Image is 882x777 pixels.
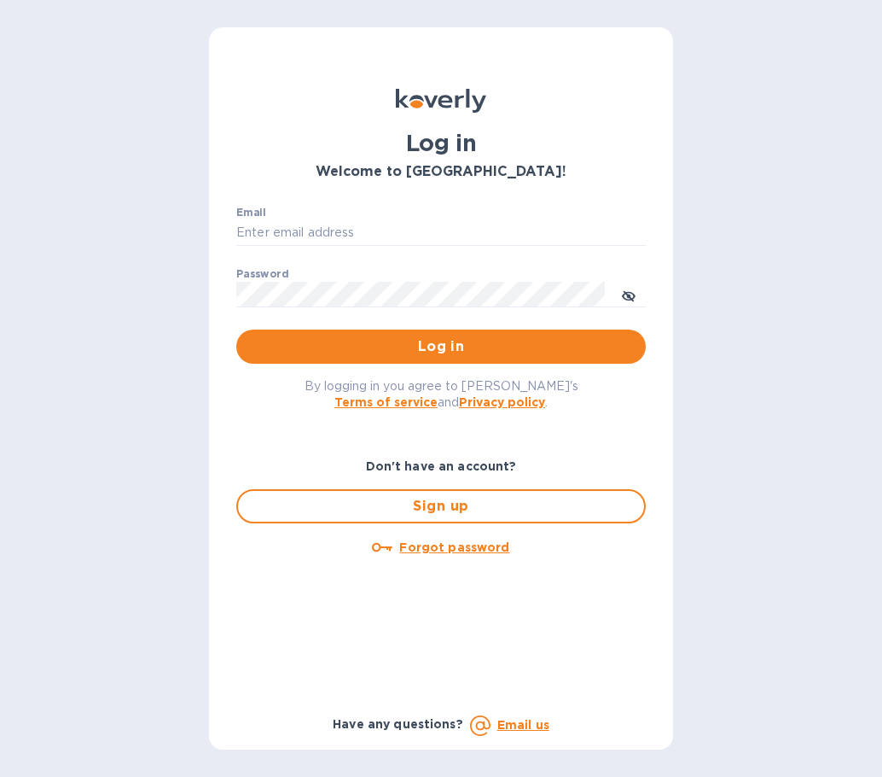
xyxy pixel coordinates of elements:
[396,89,486,113] img: Koverly
[612,277,646,312] button: toggle password visibility
[236,489,646,523] button: Sign up
[305,379,578,409] span: By logging in you agree to [PERSON_NAME]'s and .
[236,208,266,219] label: Email
[236,164,646,180] h3: Welcome to [GEOGRAPHIC_DATA]!
[399,540,509,554] u: Forgot password
[236,330,646,364] button: Log in
[252,496,630,517] span: Sign up
[333,717,463,731] b: Have any questions?
[459,395,545,409] a: Privacy policy
[236,270,288,280] label: Password
[236,130,646,157] h1: Log in
[250,336,632,357] span: Log in
[334,395,438,409] a: Terms of service
[236,220,646,246] input: Enter email address
[366,459,517,473] b: Don't have an account?
[497,718,549,732] a: Email us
